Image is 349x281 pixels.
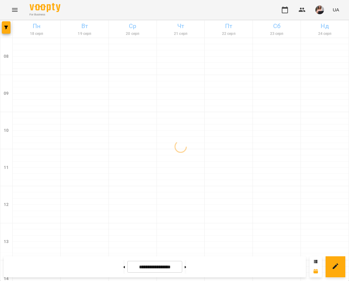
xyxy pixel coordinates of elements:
[330,4,342,15] button: UA
[110,31,156,37] h6: 20 серп
[4,90,9,97] h6: 09
[315,6,324,14] img: ee17c4d82a51a8e023162b2770f32a64.jpg
[254,31,300,37] h6: 23 серп
[4,201,9,208] h6: 12
[30,3,60,12] img: Voopty Logo
[158,31,204,37] h6: 21 серп
[4,238,9,245] h6: 13
[62,31,108,37] h6: 19 серп
[110,21,156,31] h6: Ср
[158,21,204,31] h6: Чт
[254,21,300,31] h6: Сб
[4,164,9,171] h6: 11
[302,31,348,37] h6: 24 серп
[206,21,252,31] h6: Пт
[206,31,252,37] h6: 22 серп
[302,21,348,31] h6: Нд
[333,6,339,13] span: UA
[7,2,22,17] button: Menu
[30,13,60,17] span: For Business
[4,53,9,60] h6: 08
[62,21,108,31] h6: Вт
[14,31,60,37] h6: 18 серп
[14,21,60,31] h6: Пн
[4,127,9,134] h6: 10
